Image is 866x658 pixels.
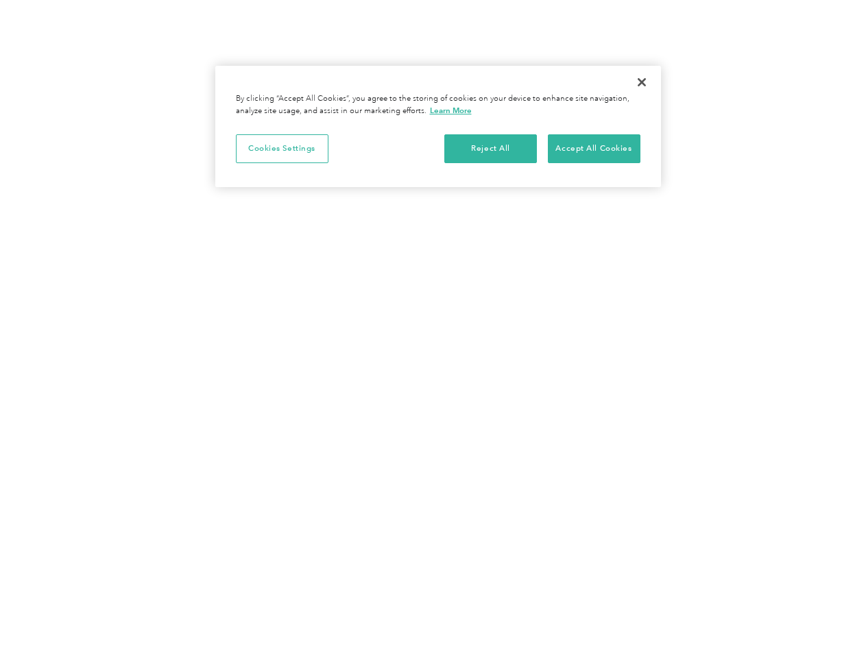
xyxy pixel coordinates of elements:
div: By clicking “Accept All Cookies”, you agree to the storing of cookies on your device to enhance s... [236,93,640,117]
button: Close [627,67,657,97]
button: Cookies Settings [236,134,328,163]
a: More information about your privacy, opens in a new tab [430,106,472,115]
div: Privacy [215,66,661,187]
button: Reject All [444,134,537,163]
div: Cookie banner [215,66,661,187]
button: Accept All Cookies [548,134,640,163]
